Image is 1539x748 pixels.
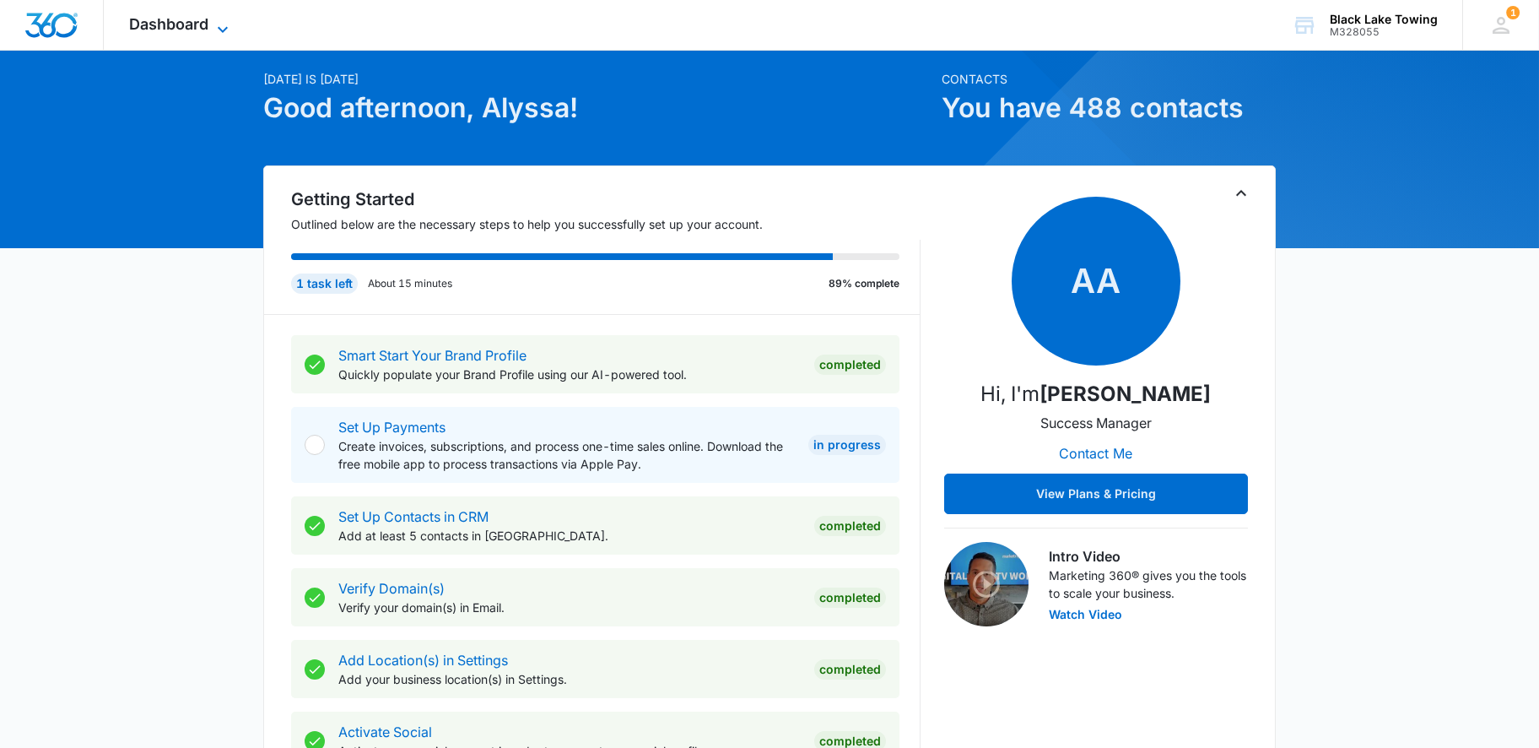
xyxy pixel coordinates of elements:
[814,355,886,375] div: Completed
[1506,6,1520,19] span: 1
[829,276,899,291] p: 89% complete
[1330,13,1438,26] div: account name
[338,366,801,383] p: Quickly populate your Brand Profile using our AI-powered tool.
[1049,566,1248,602] p: Marketing 360® gives you the tools to scale your business.
[338,670,801,688] p: Add your business location(s) in Settings.
[1040,413,1152,433] p: Success Manager
[814,516,886,536] div: Completed
[808,435,886,455] div: In Progress
[1043,433,1150,474] button: Contact Me
[1049,609,1122,621] button: Watch Video
[368,276,452,291] p: About 15 minutes
[338,724,432,740] a: Activate Social
[1012,197,1180,366] span: AA
[338,508,489,525] a: Set Up Contacts in CRM
[263,88,931,128] h1: Good afternoon, Alyssa!
[1506,6,1520,19] div: notifications count
[263,70,931,88] p: [DATE] is [DATE]
[291,274,358,294] div: 1 task left
[338,599,801,616] p: Verify your domain(s) in Email.
[1330,26,1438,38] div: account id
[338,419,445,436] a: Set Up Payments
[338,437,795,473] p: Create invoices, subscriptions, and process one-time sales online. Download the free mobile app t...
[942,70,1276,88] p: Contacts
[1231,183,1251,203] button: Toggle Collapse
[944,542,1029,626] img: Intro Video
[1049,546,1248,566] h3: Intro Video
[338,652,508,669] a: Add Location(s) in Settings
[814,588,886,608] div: Completed
[981,379,1212,409] p: Hi, I'm
[129,15,208,33] span: Dashboard
[338,580,445,597] a: Verify Domain(s)
[291,215,921,233] p: Outlined below are the necessary steps to help you successfully set up your account.
[814,659,886,680] div: Completed
[338,347,526,364] a: Smart Start Your Brand Profile
[291,187,921,212] h2: Getting Started
[944,474,1248,514] button: View Plans & Pricing
[1040,382,1212,406] strong: [PERSON_NAME]
[942,88,1276,128] h1: You have 488 contacts
[338,527,801,545] p: Add at least 5 contacts in [GEOGRAPHIC_DATA].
